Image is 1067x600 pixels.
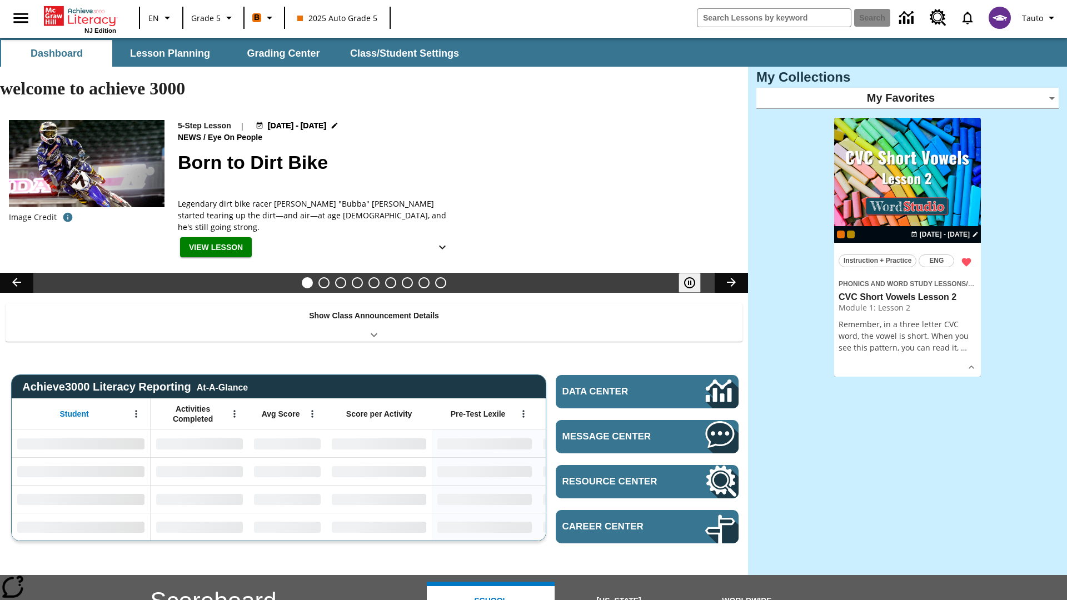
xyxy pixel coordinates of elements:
button: Slide 4 What's the Big Idea? [352,277,363,288]
a: Data Center [893,3,923,33]
button: Select a new avatar [982,3,1018,32]
a: Message Center [556,420,739,453]
button: Slide 8 Making a Difference for the Planet [418,277,430,288]
button: Pause [679,273,701,293]
div: Legendary dirt bike racer [PERSON_NAME] "Bubba" [PERSON_NAME] started tearing up the dirt—and air... [178,198,456,233]
div: No Data, [151,429,248,457]
span: Student [60,409,89,419]
a: Resource Center, Will open in new tab [556,465,739,498]
span: Pre-Test Lexile [451,409,506,419]
div: lesson details [834,118,981,377]
a: Resource Center, Will open in new tab [923,3,953,33]
p: Image Credit [9,212,57,223]
button: Slide 7 Career Lesson [402,277,413,288]
p: 5-Step Lesson [178,120,231,132]
button: Aug 20 - Aug 20 Choose Dates [909,229,981,239]
div: No Data, [151,513,248,541]
button: Remove from Favorites [956,252,976,272]
span: CVC Short Vowels [968,280,1026,288]
button: ENG [919,254,954,267]
span: Activities Completed [156,404,230,424]
button: Profile/Settings [1018,8,1063,28]
button: Dashboard [1,40,112,67]
span: NJ Edition [84,27,116,34]
span: Legendary dirt bike racer James "Bubba" Stewart started tearing up the dirt—and air—at age 4, and... [178,198,456,233]
span: / [966,278,974,288]
div: Current Class [837,231,845,238]
div: No Data, [248,513,326,541]
span: Grade 5 [191,12,221,24]
span: Career Center [562,521,672,532]
input: search field [697,9,851,27]
p: Show Class Announcement Details [309,310,439,322]
button: Open side menu [4,2,37,34]
span: / [203,133,206,142]
button: Show Details [963,359,980,376]
span: Topic: Phonics and Word Study Lessons/CVC Short Vowels [839,277,976,289]
button: Boost Class color is orange. Change class color [248,8,281,28]
button: Instruction + Practice [839,254,916,267]
button: Lesson carousel, Next [715,273,748,293]
button: Grading Center [228,40,339,67]
button: Open Menu [226,406,243,422]
span: Score per Activity [346,409,412,419]
span: | [240,120,245,132]
button: Open Menu [515,406,532,422]
button: Slide 1 Born to Dirt Bike [302,277,313,288]
div: No Data, [537,485,643,513]
div: No Data, [537,513,643,541]
span: [DATE] - [DATE] [920,229,970,239]
button: Open Menu [304,406,321,422]
span: News [178,132,203,144]
button: Slide 9 Sleepless in the Animal Kingdom [435,277,446,288]
div: My Favorites [756,88,1059,109]
button: Credit: Rick Scuteri/AP Images [57,207,79,227]
span: 2025 Auto Grade 5 [297,12,377,24]
span: … [961,342,967,353]
div: No Data, [537,429,643,457]
div: No Data, [248,429,326,457]
a: Career Center [556,510,739,543]
button: Slide 5 One Idea, Lots of Hard Work [368,277,380,288]
button: Aug 19 - Aug 19 Choose Dates [253,120,341,132]
h2: Born to Dirt Bike [178,148,735,177]
button: Slide 6 Pre-release lesson [385,277,396,288]
h3: CVC Short Vowels Lesson 2 [839,292,976,303]
button: Show Details [431,237,453,258]
button: Slide 3 Taking Movies to the X-Dimension [335,277,346,288]
div: No Data, [248,457,326,485]
div: No Data, [248,485,326,513]
span: Instruction + Practice [844,255,911,267]
a: Home [44,5,116,27]
span: EN [148,12,159,24]
span: B [254,11,260,24]
button: Language: EN, Select a language [143,8,179,28]
h3: My Collections [756,69,1059,85]
a: Notifications [953,3,982,32]
a: Data Center [556,375,739,408]
div: No Data, [151,457,248,485]
button: Slide 2 Cars of the Future? [318,277,330,288]
span: Data Center [562,386,667,397]
div: Pause [679,273,712,293]
span: Avg Score [262,409,300,419]
span: Eye On People [208,132,265,144]
button: Lesson Planning [114,40,226,67]
span: ENG [929,255,944,267]
button: Open Menu [128,406,144,422]
div: Show Class Announcement Details [6,303,742,342]
img: Motocross racer James Stewart flies through the air on his dirt bike. [9,120,164,208]
div: At-A-Glance [197,381,248,393]
span: Message Center [562,431,672,442]
img: avatar image [989,7,1011,29]
span: Achieve3000 Literacy Reporting [22,381,248,393]
div: New 2025 class [847,231,855,238]
span: Tauto [1022,12,1043,24]
button: Class/Student Settings [341,40,468,67]
span: Phonics and Word Study Lessons [839,280,966,288]
button: Grade: Grade 5, Select a grade [187,8,240,28]
div: Home [44,4,116,34]
span: Resource Center [562,476,672,487]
